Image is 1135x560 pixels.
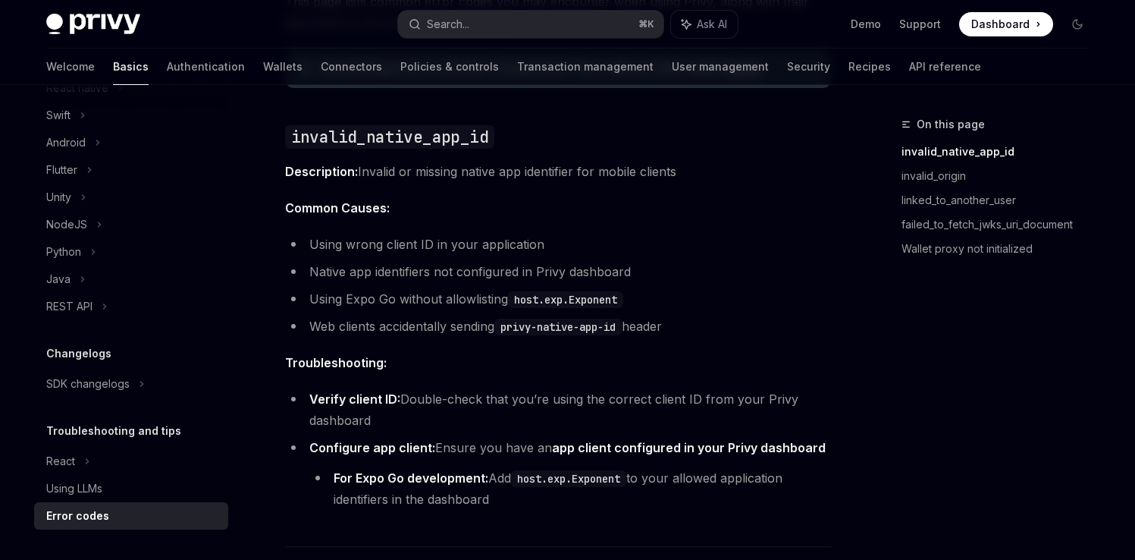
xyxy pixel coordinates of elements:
[334,470,488,486] strong: For Expo Go development:
[46,452,75,470] div: React
[901,164,1102,188] a: invalid_origin
[917,115,985,134] span: On this page
[638,18,654,30] span: ⌘ K
[46,49,95,85] a: Welcome
[508,291,623,308] code: host.exp.Exponent
[46,270,71,288] div: Java
[46,106,71,124] div: Swift
[46,344,111,363] h5: Changelogs
[285,355,387,370] strong: Troubleshooting:
[1065,12,1090,36] button: Toggle dark mode
[263,49,303,85] a: Wallets
[959,12,1053,36] a: Dashboard
[901,212,1102,237] a: failed_to_fetch_jwks_uri_document
[787,49,830,85] a: Security
[309,440,435,455] strong: Configure app client:
[697,17,727,32] span: Ask AI
[46,507,109,525] div: Error codes
[494,319,622,335] code: privy-native-app-id
[285,261,832,282] li: Native app identifiers not configured in Privy dashboard
[46,14,140,35] img: dark logo
[400,49,499,85] a: Policies & controls
[909,49,981,85] a: API reference
[671,11,738,38] button: Ask AI
[285,125,494,149] code: invalid_native_app_id
[552,440,826,456] a: app client configured in your Privy dashboard
[46,480,102,498] div: Using LLMs
[285,288,832,310] li: Using Expo Go without allowlisting
[46,188,71,206] div: Unity
[113,49,149,85] a: Basics
[899,17,941,32] a: Support
[309,392,400,407] strong: Verify client ID:
[285,164,358,179] strong: Description:
[427,15,469,33] div: Search...
[285,200,390,216] strong: Common Causes:
[851,17,881,32] a: Demo
[901,140,1102,164] a: invalid_native_app_id
[34,475,228,502] a: Using LLMs
[34,502,228,530] a: Error codes
[309,467,832,510] li: Add to your allowed application identifiers in the dashboard
[46,134,86,152] div: Android
[511,470,626,487] code: host.exp.Exponent
[285,316,832,337] li: Web clients accidentally sending header
[672,49,769,85] a: User management
[285,437,832,510] li: Ensure you have an
[901,237,1102,261] a: Wallet proxy not initialized
[971,17,1030,32] span: Dashboard
[46,297,92,316] div: REST API
[517,49,654,85] a: Transaction management
[285,161,832,182] span: Invalid or missing native app identifier for mobile clients
[285,234,832,255] li: Using wrong client ID in your application
[848,49,891,85] a: Recipes
[398,11,663,38] button: Search...⌘K
[321,49,382,85] a: Connectors
[285,389,832,431] li: Double-check that you’re using the correct client ID from your Privy dashboard
[46,422,181,440] h5: Troubleshooting and tips
[46,216,87,234] div: NodeJS
[46,243,81,261] div: Python
[46,375,130,393] div: SDK changelogs
[901,188,1102,212] a: linked_to_another_user
[46,161,77,179] div: Flutter
[167,49,245,85] a: Authentication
